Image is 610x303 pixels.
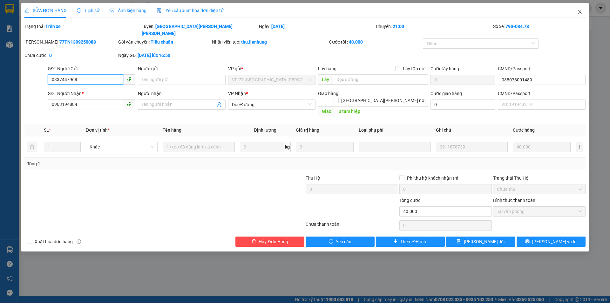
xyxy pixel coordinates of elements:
[142,24,233,36] b: [GEOGRAPHIC_DATA][PERSON_NAME] [PERSON_NAME]
[393,24,404,29] b: 21:00
[498,65,585,72] div: CMND/Passport
[24,23,141,37] div: Trạng thái:
[305,221,399,232] div: Chưa thanh toán
[513,127,535,133] span: Cước hàng
[138,53,170,58] b: [DATE] lúc 16:50
[284,142,291,152] span: kg
[399,198,420,203] span: Tổng cước
[497,207,582,216] span: Tại văn phòng
[126,77,132,82] span: phone
[151,39,173,45] b: Tiêu chuẩn
[336,238,351,245] span: Yêu cầu
[576,142,583,152] button: plus
[45,24,61,29] b: Trên xe
[318,91,338,96] span: Giao hàng
[141,23,258,37] div: Tuyến:
[232,75,312,85] span: VP 77 Thái Nguyên
[157,8,162,13] img: icon
[232,100,312,109] span: Dọc Đường
[393,239,398,244] span: plus
[228,91,246,96] span: VP Nhận
[571,3,589,21] button: Close
[235,237,304,247] button: deleteHủy Đơn Hàng
[433,124,510,136] th: Ghi chú
[110,8,114,13] span: picture
[217,102,222,107] span: user-add
[296,127,319,133] span: Giá trị hàng
[375,23,492,37] div: Chuyến:
[430,91,462,96] label: Cước giao hàng
[24,52,117,59] div: Chưa cước :
[505,24,529,29] b: 79B-034.78
[110,8,146,13] span: Ảnh kiện hàng
[27,160,235,167] div: Tổng: 1
[252,239,256,244] span: delete
[517,237,586,247] button: printer[PERSON_NAME] và In
[77,8,81,13] span: clock-circle
[532,238,577,245] span: [PERSON_NAME] và In
[492,23,586,37] div: Số xe:
[77,8,99,13] span: Lịch sử
[86,127,110,133] span: Đơn vị tính
[163,127,181,133] span: Tên hàng
[356,124,433,136] th: Loại phụ phí
[333,74,428,85] input: Dọc đường
[59,39,96,45] b: 77TN1309250088
[457,239,461,244] span: save
[400,238,427,245] span: Thêm ĐH mới
[498,90,585,97] div: CMND/Passport
[163,142,234,152] input: VD: Bàn, Ghế
[126,101,132,107] span: phone
[513,142,571,152] input: 0
[318,66,336,71] span: Lấy hàng
[48,90,135,97] div: SĐT Người Nhận
[228,65,315,72] div: VP gửi
[349,39,363,45] b: 40.000
[259,238,288,245] span: Hủy Đơn Hàng
[157,8,224,13] span: Yêu cầu xuất hóa đơn điện tử
[404,175,461,182] span: Phí thu hộ khách nhận trả
[118,38,211,45] div: Gói vận chuyển:
[24,38,117,45] div: [PERSON_NAME]:
[318,106,335,116] span: Giao
[48,65,135,72] div: SĐT Người Gửi
[400,65,428,72] span: Lấy tận nơi
[77,239,81,244] span: info-circle
[258,23,376,37] div: Ngày:
[241,39,267,45] b: thu.lienhung
[493,175,586,182] div: Trạng thái Thu Hộ
[430,100,495,110] input: Cước giao hàng
[32,238,75,245] span: Xuất hóa đơn hàng
[24,8,29,13] span: edit
[90,142,154,152] span: Khác
[118,52,211,59] div: Ngày GD:
[306,176,320,181] span: Thu Hộ
[430,75,495,85] input: Cước lấy hàng
[296,142,354,152] input: 0
[138,65,225,72] div: Người gửi
[212,38,328,45] div: Nhân viên tạo:
[138,90,225,97] div: Người nhận
[493,198,535,203] label: Hình thức thanh toán
[446,237,515,247] button: save[PERSON_NAME] đổi
[376,237,445,247] button: plusThêm ĐH mới
[24,8,67,13] span: SỬA ĐƠN HÀNG
[335,106,428,116] input: Dọc đường
[27,142,37,152] button: delete
[497,184,582,194] span: Chưa thu
[329,38,422,45] div: Cước rồi :
[525,239,530,244] span: printer
[329,239,333,244] span: exclamation-circle
[306,237,375,247] button: exclamation-circleYêu cầu
[430,66,459,71] label: Cước lấy hàng
[318,74,333,85] span: Lấy
[44,127,49,133] span: SL
[49,53,52,58] b: 0
[254,127,276,133] span: Định lượng
[464,238,505,245] span: [PERSON_NAME] đổi
[271,24,285,29] b: [DATE]
[577,9,582,14] span: close
[436,142,508,152] input: Ghi Chú
[339,97,428,104] span: [GEOGRAPHIC_DATA][PERSON_NAME] nơi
